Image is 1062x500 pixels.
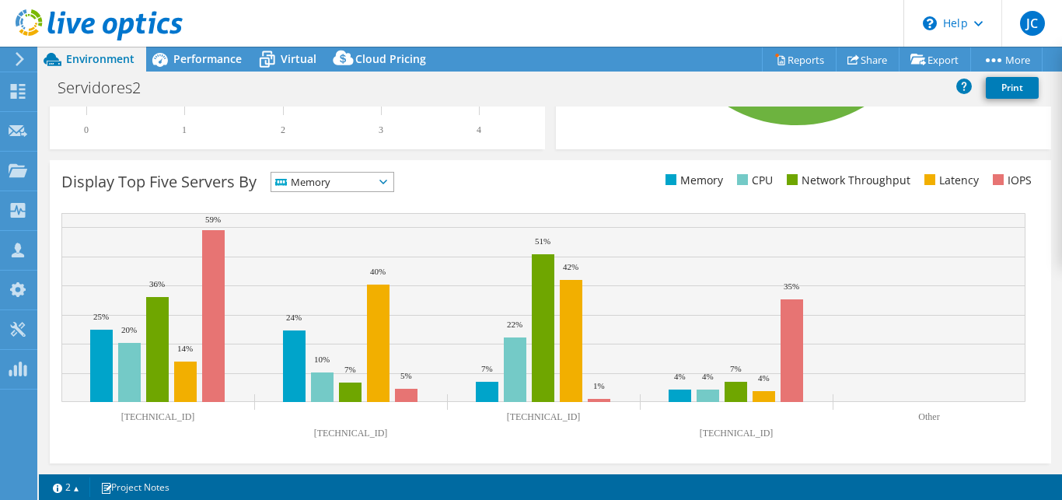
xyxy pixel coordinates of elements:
[662,172,723,189] li: Memory
[970,47,1043,72] a: More
[121,411,195,422] text: [TECHNICAL_ID]
[784,281,799,291] text: 35%
[281,124,285,135] text: 2
[733,172,773,189] li: CPU
[344,365,356,374] text: 7%
[918,411,939,422] text: Other
[177,344,193,353] text: 14%
[314,355,330,364] text: 10%
[89,477,180,497] a: Project Notes
[730,364,742,373] text: 7%
[93,312,109,321] text: 25%
[370,267,386,276] text: 40%
[205,215,221,224] text: 59%
[700,428,774,439] text: [TECHNICAL_ID]
[121,325,137,334] text: 20%
[836,47,900,72] a: Share
[899,47,971,72] a: Export
[182,124,187,135] text: 1
[51,79,165,96] h1: Servidores2
[271,173,374,191] span: Memory
[477,124,481,135] text: 4
[281,51,316,66] span: Virtual
[989,172,1032,189] li: IOPS
[563,262,578,271] text: 42%
[42,477,90,497] a: 2
[674,372,686,381] text: 4%
[986,77,1039,99] a: Print
[355,51,426,66] span: Cloud Pricing
[507,320,522,329] text: 22%
[286,313,302,322] text: 24%
[702,372,714,381] text: 4%
[314,428,388,439] text: [TECHNICAL_ID]
[149,279,165,288] text: 36%
[535,236,550,246] text: 51%
[1020,11,1045,36] span: JC
[66,51,134,66] span: Environment
[783,172,910,189] li: Network Throughput
[84,124,89,135] text: 0
[762,47,837,72] a: Reports
[400,371,412,380] text: 5%
[507,411,581,422] text: [TECHNICAL_ID]
[173,51,242,66] span: Performance
[379,124,383,135] text: 3
[923,16,937,30] svg: \n
[921,172,979,189] li: Latency
[481,364,493,373] text: 7%
[593,381,605,390] text: 1%
[758,373,770,383] text: 4%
